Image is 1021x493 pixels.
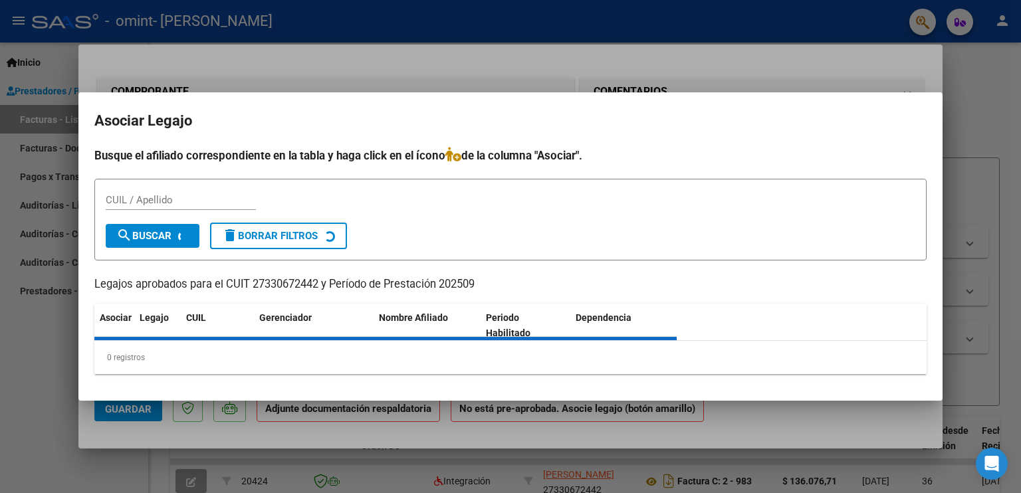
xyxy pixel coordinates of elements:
span: Legajo [140,312,169,323]
datatable-header-cell: Asociar [94,304,134,347]
datatable-header-cell: Gerenciador [254,304,374,347]
p: Legajos aprobados para el CUIT 27330672442 y Período de Prestación 202509 [94,276,927,293]
div: Open Intercom Messenger [976,448,1008,480]
span: Asociar [100,312,132,323]
button: Borrar Filtros [210,223,347,249]
datatable-header-cell: Legajo [134,304,181,347]
span: Nombre Afiliado [379,312,448,323]
datatable-header-cell: CUIL [181,304,254,347]
span: Borrar Filtros [222,230,318,242]
datatable-header-cell: Periodo Habilitado [481,304,570,347]
h2: Asociar Legajo [94,108,927,134]
span: Dependencia [576,312,631,323]
div: 0 registros [94,341,927,374]
h4: Busque el afiliado correspondiente en la tabla y haga click en el ícono de la columna "Asociar". [94,147,927,164]
mat-icon: search [116,227,132,243]
span: Buscar [116,230,171,242]
datatable-header-cell: Nombre Afiliado [374,304,481,347]
span: CUIL [186,312,206,323]
span: Periodo Habilitado [486,312,530,338]
datatable-header-cell: Dependencia [570,304,677,347]
button: Buscar [106,224,199,248]
span: Gerenciador [259,312,312,323]
mat-icon: delete [222,227,238,243]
